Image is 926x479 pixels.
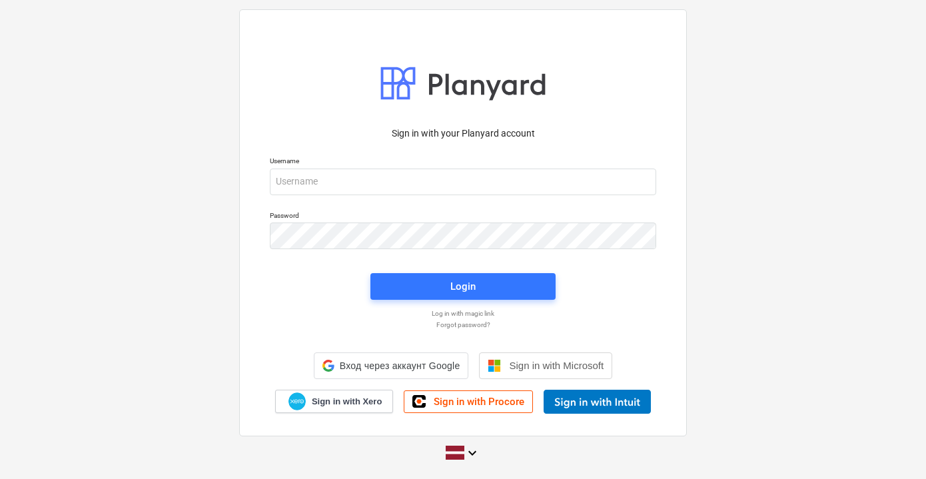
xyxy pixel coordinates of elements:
img: Microsoft logo [488,359,501,372]
a: Sign in with Procore [404,390,533,413]
span: Sign in with Microsoft [509,360,604,371]
div: Login [450,278,476,295]
span: Sign in with Procore [434,396,524,408]
a: Sign in with Xero [275,390,394,413]
div: Вход через аккаунт Google [314,352,469,379]
span: Sign in with Xero [312,396,382,408]
i: keyboard_arrow_down [464,445,480,461]
button: Login [370,273,556,300]
span: Вход через аккаунт Google [340,360,460,371]
a: Log in with magic link [263,309,663,318]
a: Forgot password? [263,320,663,329]
p: Sign in with your Planyard account [270,127,656,141]
img: Xero logo [288,392,306,410]
p: Password [270,211,656,223]
input: Username [270,169,656,195]
p: Username [270,157,656,168]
